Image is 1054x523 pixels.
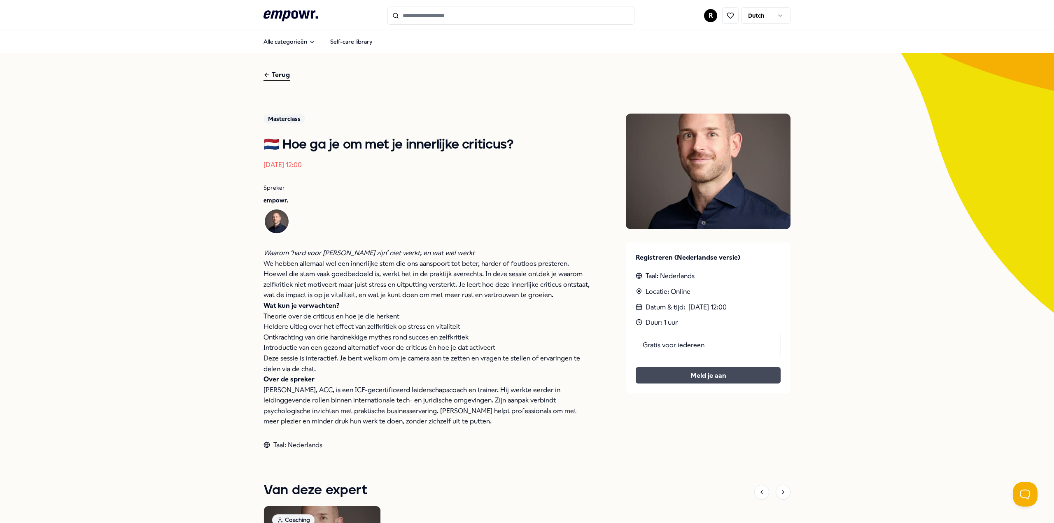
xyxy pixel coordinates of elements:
[263,258,593,300] p: We hebben allemaal wel een innerlijke stem die ons aanspoort tot beter, harder of foutloos preste...
[636,333,781,358] div: Gratis voor iedereen
[636,302,781,313] div: Datum & tijd :
[263,321,593,332] p: Heldere uitleg over het effect van zelfkritiek op stress en vitaliteit
[257,33,379,50] nav: Main
[324,33,379,50] a: Self-care library
[688,302,727,313] time: [DATE] 12:00
[387,7,634,25] input: Search for products, categories or subcategories
[704,9,717,22] button: R
[265,209,289,233] img: Avatar
[263,440,593,451] div: Taal: Nederlands
[263,183,593,192] p: Spreker
[263,70,290,81] div: Terug
[263,332,593,343] p: Ontkrachting van drie hardnekkige mythes rond succes en zelfkritiek
[636,286,781,297] div: Locatie: Online
[263,137,593,153] h1: 🇳🇱 Hoe ga je om met je innerlijke criticus?
[263,374,593,427] p: [PERSON_NAME], ACC, is een ICF-gecertificeerd leiderschapscoach en trainer. Hij werkte eerder in ...
[263,311,593,322] p: Theorie over de criticus en hoe je die herkent
[263,196,593,205] p: empowr.
[263,249,475,257] em: Waarom ‘hard voor [PERSON_NAME] zijn’ niet werkt, en wat wel werkt
[636,317,781,328] div: Duur: 1 uur
[263,114,305,123] div: Masterclass
[263,480,367,501] h1: Van deze expert
[263,302,339,309] strong: Wat kun je verwachten?
[636,367,781,384] button: Meld je aan
[263,375,315,383] strong: Over de spreker
[636,252,781,263] p: Registreren (Nederlandse versie)
[263,161,302,169] time: [DATE] 12:00
[1013,482,1038,507] iframe: Help Scout Beacon - Open
[636,271,781,281] div: Taal: Nederlands
[257,33,322,50] button: Alle categorieën
[263,353,593,374] p: Deze sessie is interactief. Je bent welkom om je camera aan te zetten en vragen te stellen of erv...
[263,342,593,353] p: Introductie van een gezond alternatief voor de criticus én hoe je dat activeert
[626,114,790,229] img: Presenter image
